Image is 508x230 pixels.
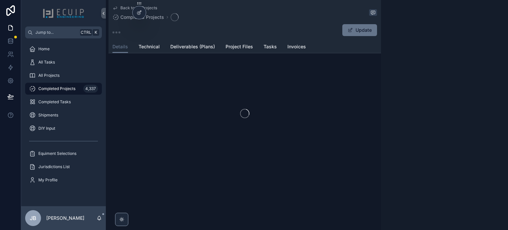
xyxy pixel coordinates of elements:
[342,24,377,36] button: Update
[38,126,55,131] span: DIY Input
[38,46,50,52] span: Home
[25,69,102,81] a: All Projects
[139,43,160,50] span: Technical
[112,5,157,11] a: Back to All Projects
[38,164,70,169] span: Jurisdictions List
[25,26,102,38] button: Jump to...CtrlK
[25,56,102,68] a: All Tasks
[93,30,99,35] span: K
[25,109,102,121] a: Shipments
[25,161,102,173] a: Jurisdictions List
[80,29,92,36] span: Ctrl
[112,41,128,53] a: Details
[287,41,306,54] a: Invoices
[38,60,55,65] span: All Tasks
[287,43,306,50] span: Invoices
[83,85,98,93] div: 4,337
[264,41,277,54] a: Tasks
[112,14,164,21] a: Completed Projects
[25,83,102,95] a: Completed Projects4,337
[120,14,164,21] span: Completed Projects
[25,148,102,160] a: Equiment Selections
[170,41,215,54] a: Deliverables (Plans)
[38,73,60,78] span: All Projects
[264,43,277,50] span: Tasks
[112,43,128,50] span: Details
[25,96,102,108] a: Completed Tasks
[25,174,102,186] a: My Profile
[35,30,77,35] span: Jump to...
[30,214,36,222] span: JB
[46,215,84,221] p: [PERSON_NAME]
[21,38,106,195] div: scrollable content
[38,99,71,105] span: Completed Tasks
[43,8,84,19] img: App logo
[25,43,102,55] a: Home
[38,177,58,183] span: My Profile
[38,86,75,91] span: Completed Projects
[38,113,58,118] span: Shipments
[226,41,253,54] a: Project Files
[139,41,160,54] a: Technical
[38,151,76,156] span: Equiment Selections
[226,43,253,50] span: Project Files
[25,122,102,134] a: DIY Input
[170,43,215,50] span: Deliverables (Plans)
[120,5,157,11] span: Back to All Projects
